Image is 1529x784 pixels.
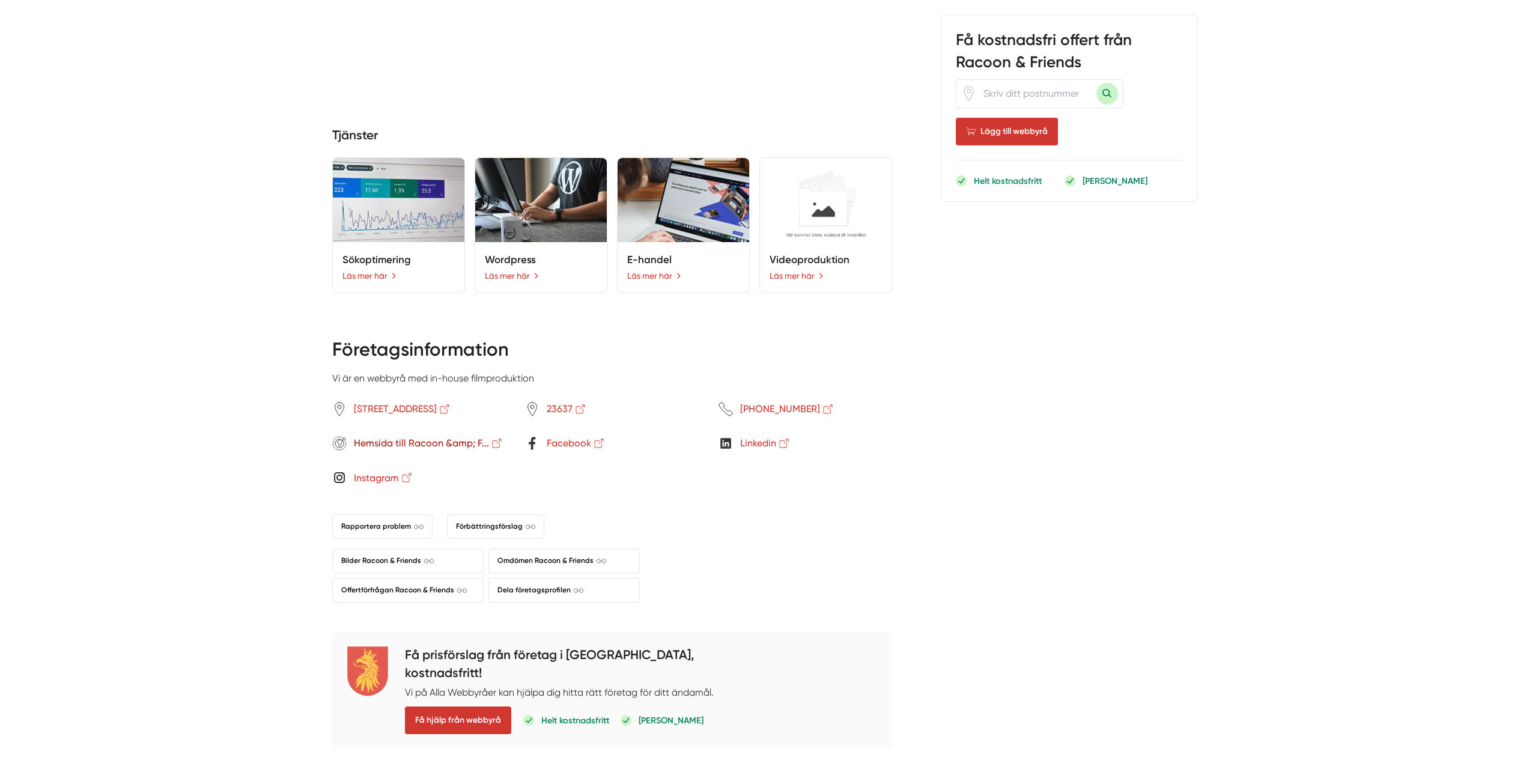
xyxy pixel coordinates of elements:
img: Racoon & Friends utför tjänsten Videoproduktion [760,158,892,242]
span: Bilder Racoon & Friends [341,555,434,567]
h5: E-handel [627,252,740,268]
svg: Facebook [525,436,540,451]
span: Förbättringsförslag [456,521,535,532]
a: Dela företagsprofilen [488,578,640,603]
: Lägg till webbyrå [956,118,1058,145]
a: Instagram [332,470,506,485]
a: Läs mer här [342,269,397,282]
h4: Tjänster [332,126,893,148]
span: 23637 [547,401,587,416]
input: Skriv ditt postnummer [976,79,1096,107]
a: Hemsida till Racoon &amp; F... [332,436,506,451]
span: [PHONE_NUMBER] [740,401,834,416]
p: Vi på Alla Webbyråer kan hjälpa dig hitta rätt företag för ditt ändamål. [405,685,714,700]
span: Linkedin [740,436,791,451]
a: 23637 [525,401,699,416]
h5: Sökoptimering [342,252,455,268]
button: Sök med postnummer [1096,83,1118,105]
h4: Få prisförslag från företag i [GEOGRAPHIC_DATA], kostnadsfritt! [405,646,714,685]
a: Förbättringsförslag [447,514,544,539]
h5: Videoproduktion [770,252,882,268]
svg: Instagram [332,470,347,485]
svg: Linkedin [719,436,733,451]
a: [PHONE_NUMBER] [719,401,893,416]
p: Helt kostnadsfritt [974,175,1042,187]
span: Rapportera problem [341,521,424,532]
a: Läs mer här [485,269,539,282]
h2: Företagsinformation [332,336,893,370]
span: Instagram [354,470,413,485]
span: Facebook [547,436,606,451]
img: Racoon & Friends utför tjänsten E-handel [618,158,749,242]
svg: Pin / Karta [332,402,347,416]
a: [STREET_ADDRESS] [332,401,506,416]
span: Klicka för att använda din position. [961,86,976,101]
img: Racoon & Friends utför tjänsten Sökoptimering [333,158,464,242]
a: Offertförfrågan Racoon & Friends [332,578,484,603]
a: Läs mer här [627,269,681,282]
p: [PERSON_NAME] [1083,175,1148,187]
span: Omdömen Racoon & Friends [497,555,606,567]
span: Dela företagsprofilen [497,585,583,596]
a: Omdömen Racoon & Friends [488,548,640,573]
h3: Få kostnadsfri offert från Racoon & Friends [956,29,1182,79]
svg: Telefon [719,402,733,416]
img: Racoon & Friends utför tjänsten Wordpress [475,158,607,242]
h5: Wordpress [485,252,597,268]
a: Bilder Racoon & Friends [332,548,484,573]
a: Facebook [525,436,699,451]
span: [STREET_ADDRESS] [354,401,451,416]
p: Vi är en webbyrå med in-house filmproduktion [332,371,893,395]
span: Offertförfrågan Racoon & Friends [341,585,467,596]
a: Läs mer här [770,269,824,282]
svg: Pin / Karta [961,86,976,101]
a: Linkedin [719,436,893,451]
a: Rapportera problem [332,514,433,539]
p: [PERSON_NAME] [639,714,704,726]
span: Få hjälp från webbyrå [405,707,511,734]
p: Helt kostnadsfritt [541,714,609,726]
span: Hemsida till Racoon &amp; F... [354,436,503,451]
svg: Pin / Karta [525,402,540,416]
